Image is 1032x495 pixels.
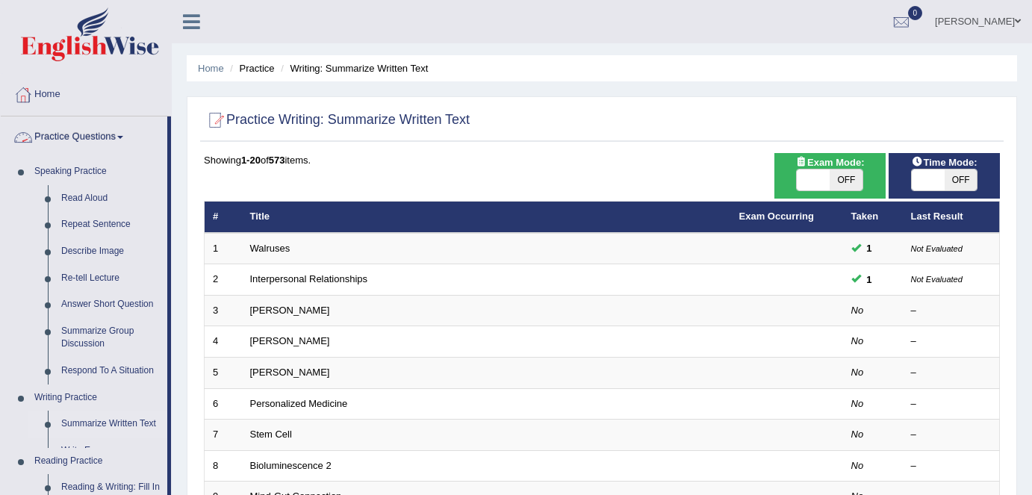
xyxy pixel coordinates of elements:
[851,429,864,440] em: No
[205,326,242,358] td: 4
[250,429,292,440] a: Stem Cell
[204,153,1000,167] div: Showing of items.
[226,61,274,75] li: Practice
[1,74,171,111] a: Home
[911,244,963,253] small: Not Evaluated
[905,155,983,170] span: Time Mode:
[851,398,864,409] em: No
[55,318,167,358] a: Summarize Group Discussion
[250,243,290,254] a: Walruses
[205,202,242,233] th: #
[851,305,864,316] em: No
[55,291,167,318] a: Answer Short Question
[851,335,864,346] em: No
[55,411,167,438] a: Summarize Written Text
[55,265,167,292] a: Re-tell Lecture
[205,233,242,264] td: 1
[205,358,242,389] td: 5
[250,335,330,346] a: [PERSON_NAME]
[242,202,731,233] th: Title
[903,202,1000,233] th: Last Result
[945,169,977,190] span: OFF
[55,211,167,238] a: Repeat Sentence
[205,450,242,482] td: 8
[911,366,992,380] div: –
[250,305,330,316] a: [PERSON_NAME]
[269,155,285,166] b: 573
[205,264,242,296] td: 2
[250,367,330,378] a: [PERSON_NAME]
[55,358,167,385] a: Respond To A Situation
[205,295,242,326] td: 3
[861,272,878,287] span: You can still take this question
[55,438,167,464] a: Write Essay
[277,61,428,75] li: Writing: Summarize Written Text
[911,428,992,442] div: –
[911,459,992,473] div: –
[241,155,261,166] b: 1-20
[911,275,963,284] small: Not Evaluated
[250,273,368,284] a: Interpersonal Relationships
[204,109,470,131] h2: Practice Writing: Summarize Written Text
[1,116,167,154] a: Practice Questions
[28,158,167,185] a: Speaking Practice
[55,238,167,265] a: Describe Image
[851,367,864,378] em: No
[774,153,886,199] div: Show exams occurring in exams
[789,155,870,170] span: Exam Mode:
[205,420,242,451] td: 7
[55,185,167,212] a: Read Aloud
[250,398,348,409] a: Personalized Medicine
[843,202,903,233] th: Taken
[739,211,814,222] a: Exam Occurring
[911,334,992,349] div: –
[28,385,167,411] a: Writing Practice
[911,397,992,411] div: –
[861,240,878,256] span: You can still take this question
[830,169,862,190] span: OFF
[250,460,332,471] a: Bioluminescence 2
[911,304,992,318] div: –
[205,388,242,420] td: 6
[908,6,923,20] span: 0
[198,63,224,74] a: Home
[28,448,167,475] a: Reading Practice
[851,460,864,471] em: No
